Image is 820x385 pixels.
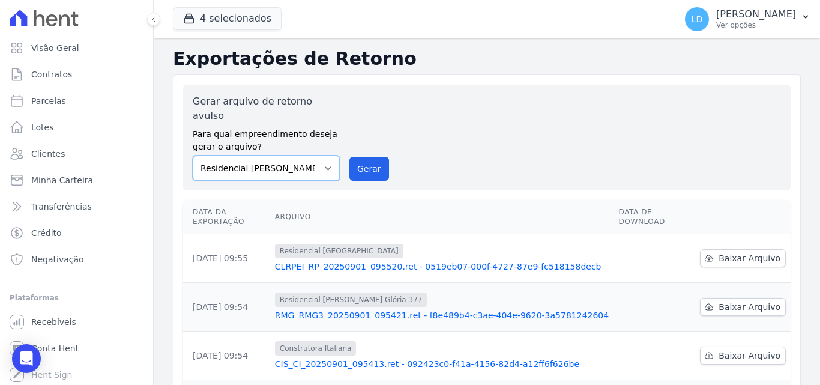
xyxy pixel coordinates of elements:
[5,142,148,166] a: Clientes
[719,252,780,264] span: Baixar Arquivo
[716,8,796,20] p: [PERSON_NAME]
[5,221,148,245] a: Crédito
[31,342,79,354] span: Conta Hent
[31,316,76,328] span: Recebíveis
[275,293,427,307] span: Residencial [PERSON_NAME] Glória 377
[5,247,148,271] a: Negativação
[5,310,148,334] a: Recebíveis
[31,121,54,133] span: Lotes
[700,298,786,316] a: Baixar Arquivo
[700,249,786,267] a: Baixar Arquivo
[275,261,609,273] a: CLRPEI_RP_20250901_095520.ret - 0519eb07-000f-4727-87e9-fc518158decb
[692,15,703,23] span: LD
[31,227,62,239] span: Crédito
[275,244,403,258] span: Residencial [GEOGRAPHIC_DATA]
[31,201,92,213] span: Transferências
[275,341,357,356] span: Construtora Italiana
[5,115,148,139] a: Lotes
[12,344,41,373] div: Open Intercom Messenger
[675,2,820,36] button: LD [PERSON_NAME] Ver opções
[719,301,780,313] span: Baixar Arquivo
[193,123,340,153] label: Para qual empreendimento deseja gerar o arquivo?
[173,7,282,30] button: 4 selecionados
[31,68,72,80] span: Contratos
[270,200,614,234] th: Arquivo
[193,94,340,123] label: Gerar arquivo de retorno avulso
[31,253,84,265] span: Negativação
[716,20,796,30] p: Ver opções
[31,174,93,186] span: Minha Carteira
[183,283,270,332] td: [DATE] 09:54
[700,347,786,365] a: Baixar Arquivo
[5,36,148,60] a: Visão Geral
[5,195,148,219] a: Transferências
[183,200,270,234] th: Data da Exportação
[31,148,65,160] span: Clientes
[349,157,389,181] button: Gerar
[614,200,696,234] th: Data de Download
[183,332,270,380] td: [DATE] 09:54
[31,42,79,54] span: Visão Geral
[183,234,270,283] td: [DATE] 09:55
[275,309,609,321] a: RMG_RMG3_20250901_095421.ret - f8e489b4-c3ae-404e-9620-3a5781242604
[173,48,801,70] h2: Exportações de Retorno
[5,62,148,86] a: Contratos
[5,89,148,113] a: Parcelas
[5,336,148,360] a: Conta Hent
[31,95,66,107] span: Parcelas
[5,168,148,192] a: Minha Carteira
[275,358,609,370] a: CIS_CI_20250901_095413.ret - 092423c0-f41a-4156-82d4-a12ff6f626be
[719,350,780,362] span: Baixar Arquivo
[10,291,143,305] div: Plataformas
